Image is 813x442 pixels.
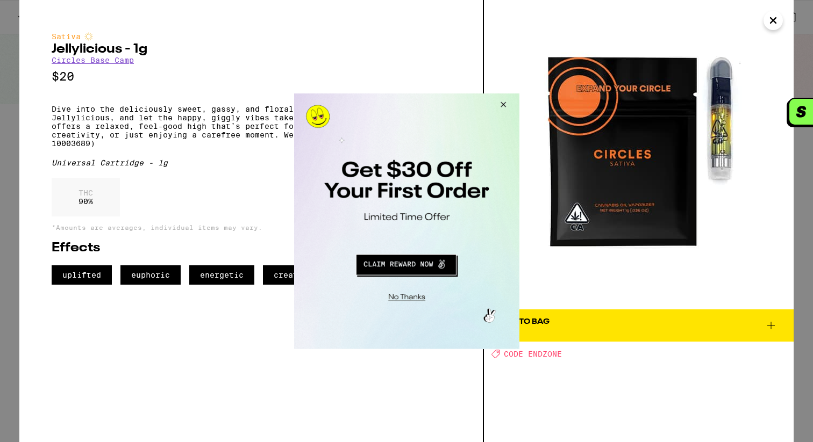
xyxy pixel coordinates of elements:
[504,350,562,358] span: CODE ENDZONE
[79,189,93,197] p: THC
[484,309,794,342] button: Add To Bag$20
[189,265,254,285] span: energetic
[52,70,451,83] p: $20
[294,93,519,349] iframe: Modal Overlay Box Frame
[52,178,120,216] div: 90 %
[52,43,451,56] h2: Jellylicious - 1g
[6,8,77,16] span: Hi. Need any help?
[52,265,112,285] span: uplifted
[52,56,134,64] a: Circles Base Camp
[764,11,783,30] button: Close
[52,32,451,41] div: Sativa
[52,158,451,167] div: Universal Cartridge - 1g
[294,93,519,349] div: Modal Overlay Box
[500,318,550,325] div: Add To Bag
[263,265,323,285] span: creative
[52,224,451,231] p: *Amounts are averages, individual items may vary.
[120,265,181,285] span: euphoric
[84,32,93,41] img: sativaColor.svg
[52,242,451,255] h2: Effects
[52,105,451,148] p: Dive into the deliciously sweet, gassy, and floral flavors of Circles Jellylicious, and let the h...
